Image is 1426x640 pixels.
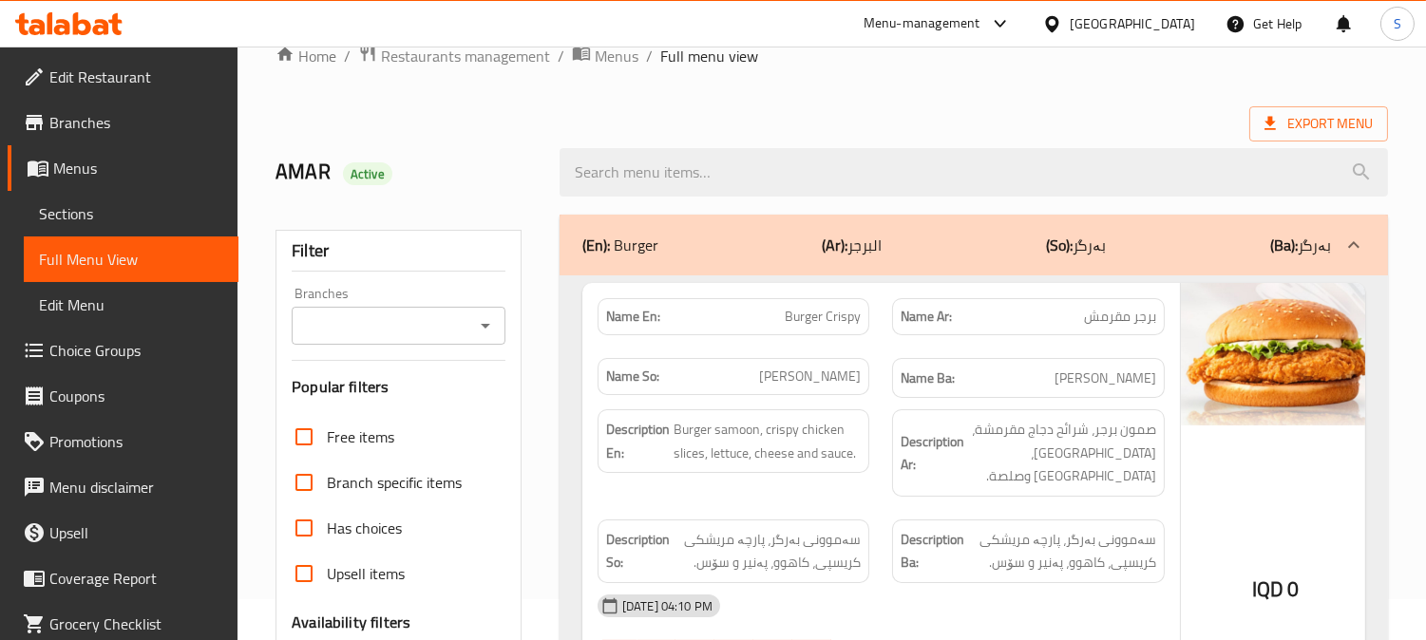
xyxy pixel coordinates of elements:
a: Coupons [8,373,238,419]
a: Edit Menu [24,282,238,328]
a: Branches [8,100,238,145]
strong: Description En: [606,418,670,464]
li: / [646,45,653,67]
strong: Description So: [606,528,670,574]
b: (So): [1046,231,1073,259]
div: [GEOGRAPHIC_DATA] [1070,13,1195,34]
button: Open [472,312,499,339]
span: Coverage Report [49,567,223,590]
span: Upsell items [327,562,405,585]
span: Upsell [49,521,223,544]
a: Menus [8,145,238,191]
span: Branches [49,111,223,134]
span: Menus [53,157,223,179]
a: Menu disclaimer [8,464,238,510]
p: البرجر [823,234,883,256]
div: (En): Burger(Ar):البرجر(So):بەرگر(Ba):بەرگر [560,215,1388,275]
img: Crispy_burger638943869331960828.jpg [1181,283,1371,425]
b: (En): [582,231,610,259]
span: Export Menu [1249,106,1388,141]
h3: Availability filters [292,612,410,633]
a: Choice Groups [8,328,238,373]
span: Edit Restaurant [49,66,223,88]
b: (Ar): [823,231,848,259]
a: Coverage Report [8,555,238,601]
strong: Description Ba: [901,528,964,574]
strong: Name Ar: [901,307,952,327]
a: Promotions [8,419,238,464]
span: [PERSON_NAME] [1055,367,1156,390]
span: Has choices [327,517,402,539]
span: [PERSON_NAME] [759,367,861,386]
span: Edit Menu [39,293,223,316]
span: Burger samoon, crispy chicken slices, lettuce, cheese and sauce. [674,418,862,464]
span: Burger Crispy [785,307,861,327]
span: Full menu view [660,45,758,67]
div: Menu-management [864,12,980,35]
p: Burger [582,234,658,256]
span: Full Menu View [39,248,223,271]
span: Restaurants management [381,45,550,67]
li: / [558,45,564,67]
h3: Popular filters [292,376,505,398]
span: سەموونی بەرگر، پارچە مریشکی کریسپی، کاهوو، پەنیر و سۆس. [968,528,1156,574]
span: Active [343,165,392,183]
span: برجر مقرمش [1084,307,1156,327]
a: Home [276,45,336,67]
a: Menus [572,44,638,68]
p: بەرگر [1270,234,1331,256]
span: Choice Groups [49,339,223,362]
strong: Name Ba: [901,367,955,390]
span: صمون برجر، شرائح دجاج مقرمشة، خس، جبن وصلصة. [968,418,1156,488]
span: Menus [595,45,638,67]
span: IQD [1252,571,1283,608]
a: Upsell [8,510,238,555]
nav: breadcrumb [276,44,1388,68]
a: Sections [24,191,238,236]
span: Coupons [49,385,223,407]
span: Free items [327,425,394,448]
span: Promotions [49,430,223,453]
span: Grocery Checklist [49,612,223,635]
strong: Name En: [606,307,660,327]
a: Restaurants management [358,44,550,68]
span: S [1394,13,1401,34]
input: search [560,148,1388,197]
strong: Description Ar: [901,430,964,477]
div: Active [343,162,392,185]
strong: Name So: [606,367,659,386]
li: / [344,45,351,67]
p: بەرگر [1046,234,1106,256]
b: (Ba): [1270,231,1298,259]
span: Export Menu [1264,112,1373,136]
span: Menu disclaimer [49,476,223,499]
span: Sections [39,202,223,225]
span: 0 [1288,571,1300,608]
a: Edit Restaurant [8,54,238,100]
span: Branch specific items [327,471,462,494]
h2: AMAR [276,158,537,186]
span: [DATE] 04:10 PM [615,597,720,615]
span: سەموونی بەرگر، پارچە مریشکی کریسپی، کاهوو، پەنیر و سۆس. [674,528,862,574]
a: Full Menu View [24,236,238,282]
div: Filter [292,231,505,272]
